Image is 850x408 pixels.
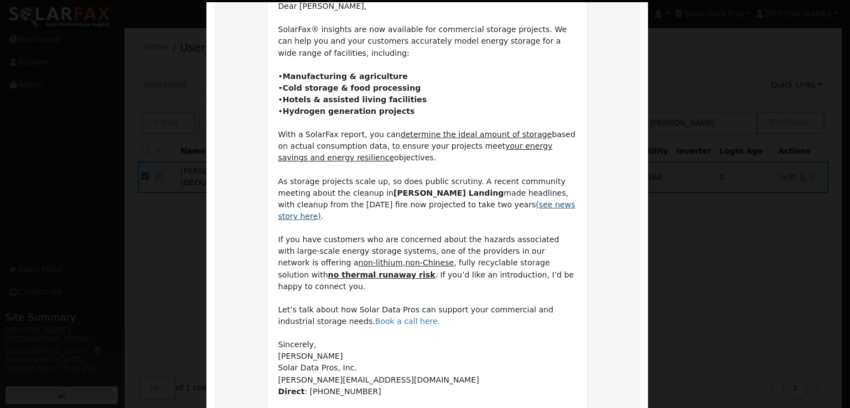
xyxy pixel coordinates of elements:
[375,317,440,326] a: Book a call here.
[283,107,415,116] b: Hydrogen generation projects
[283,72,408,81] b: Manufacturing & agriculture
[283,83,421,92] b: Cold storage & food processing
[401,130,552,139] u: determine the ideal amount of storage
[359,258,403,267] u: non-lithium
[328,270,436,279] b: no thermal runaway risk
[283,95,427,104] b: Hotels & assisted living facilities
[278,387,305,396] b: Direct
[393,189,504,197] b: [PERSON_NAME] Landing
[405,258,454,267] u: non-Chinese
